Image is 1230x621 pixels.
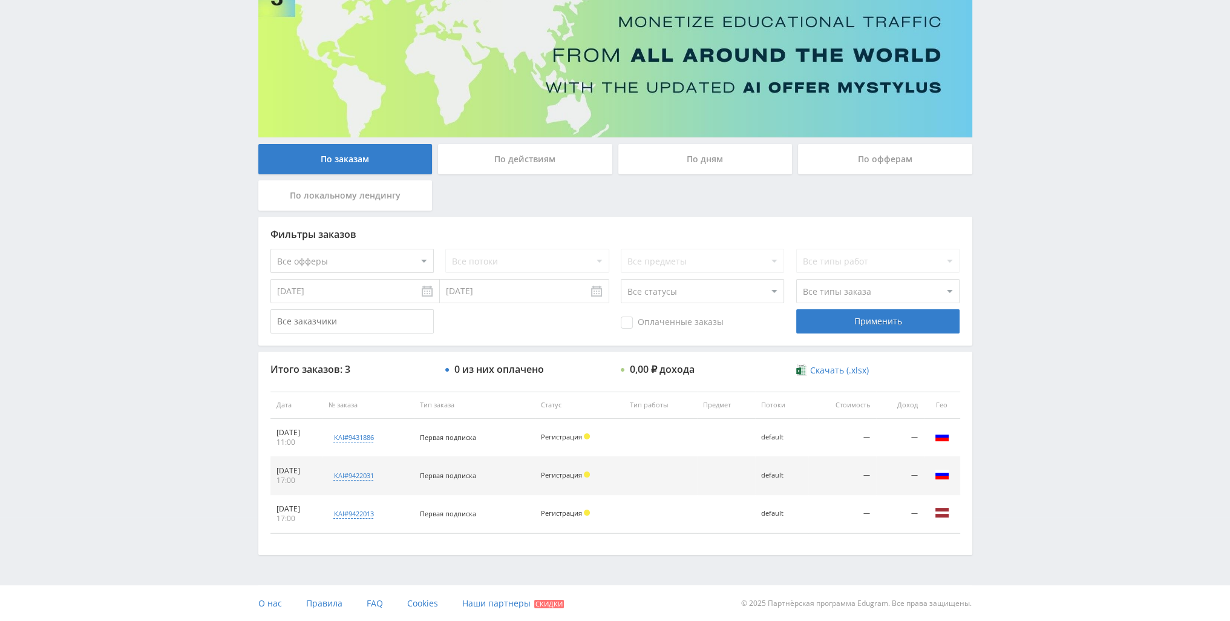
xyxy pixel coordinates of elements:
[876,392,924,419] th: Доход
[630,364,695,375] div: 0,00 ₽ дохода
[407,597,438,609] span: Cookies
[333,471,373,481] div: kai#9422031
[796,364,806,376] img: xlsx
[761,433,802,441] div: default
[618,144,793,174] div: По дням
[258,597,282,609] span: О нас
[935,467,949,482] img: rus.png
[808,392,876,419] th: Стоимость
[454,364,544,375] div: 0 из них оплачено
[624,392,697,419] th: Тип работы
[798,144,972,174] div: По офферам
[258,180,433,211] div: По локальному лендингу
[276,438,316,447] div: 11:00
[541,470,582,479] span: Регистрация
[761,471,802,479] div: default
[462,597,531,609] span: Наши партнеры
[876,419,924,457] td: —
[333,433,373,442] div: kai#9431886
[322,392,414,419] th: № заказа
[810,366,869,375] span: Скачать (.xlsx)
[924,392,960,419] th: Гео
[306,597,342,609] span: Правила
[761,510,802,517] div: default
[276,504,316,514] div: [DATE]
[697,392,755,419] th: Предмет
[420,509,476,518] span: Первая подписка
[270,309,434,333] input: Все заказчики
[420,433,476,442] span: Первая подписка
[367,597,383,609] span: FAQ
[541,508,582,517] span: Регистрация
[541,432,582,441] span: Регистрация
[414,392,535,419] th: Тип заказа
[935,505,949,520] img: lva.png
[796,309,960,333] div: Применить
[276,428,316,438] div: [DATE]
[584,433,590,439] span: Холд
[276,466,316,476] div: [DATE]
[270,364,434,375] div: Итого заказов: 3
[270,392,322,419] th: Дата
[276,514,316,524] div: 17:00
[420,471,476,480] span: Первая подписка
[755,392,808,419] th: Потоки
[935,429,949,444] img: rus.png
[876,495,924,533] td: —
[808,457,876,495] td: —
[333,509,373,519] div: kai#9422013
[276,476,316,485] div: 17:00
[584,471,590,478] span: Холд
[621,317,724,329] span: Оплаченные заказы
[808,419,876,457] td: —
[258,144,433,174] div: По заказам
[808,495,876,533] td: —
[535,392,624,419] th: Статус
[584,510,590,516] span: Холд
[876,457,924,495] td: —
[270,229,960,240] div: Фильтры заказов
[438,144,612,174] div: По действиям
[534,600,564,608] span: Скидки
[796,364,869,376] a: Скачать (.xlsx)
